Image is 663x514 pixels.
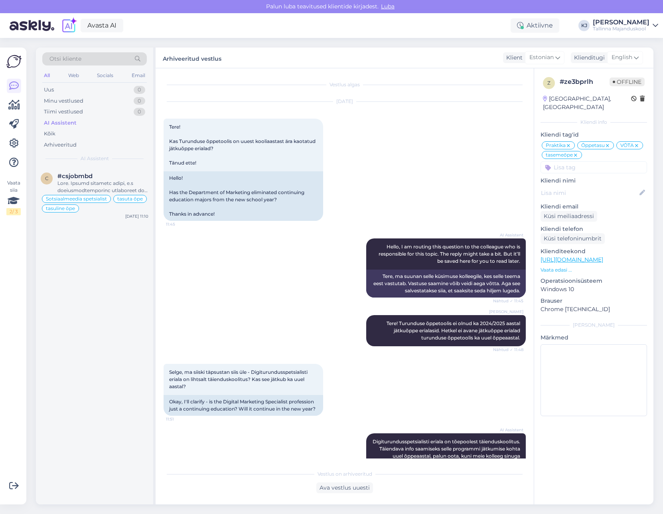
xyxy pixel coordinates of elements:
[134,97,145,105] div: 0
[541,305,647,314] p: Chrome [TECHNICAL_ID]
[6,208,21,215] div: 2 / 3
[166,416,196,422] span: 11:51
[541,177,647,185] p: Kliendi nimi
[366,270,526,298] div: Tere, ma suunan selle küsimuse kolleegile, kes selle teema eest vastutab. Vastuse saamine võib ve...
[169,369,309,389] span: Selge, ma siiski täpsustan siis üle - Digiturundusspetsialisti eriala on lihtsalt täienduskoolitu...
[541,256,603,263] a: [URL][DOMAIN_NAME]
[166,221,196,227] span: 11:45
[44,108,83,116] div: Tiimi vestlused
[67,70,81,81] div: Web
[57,180,148,194] div: Lore. Ipsumd sitametc adipi, e.s doeiusmodtemporinc utlaboreet do magnaaliqua, eni admini venia q...
[379,244,521,264] span: Hello, I am routing this question to the colleague who is responsible for this topic. The reply m...
[493,298,523,304] span: Nähtud ✓ 11:45
[620,143,634,148] span: VÕTA
[164,98,526,105] div: [DATE]
[541,211,597,222] div: Küsi meiliaadressi
[42,70,51,81] div: All
[541,233,605,244] div: Küsi telefoninumbrit
[593,19,649,26] div: [PERSON_NAME]
[316,482,373,493] div: Ava vestlus uuesti
[46,206,75,211] span: tasuline õpe
[578,20,590,31] div: KJ
[546,153,573,157] span: tasemeõpe
[493,232,523,238] span: AI Assistent
[44,86,54,94] div: Uus
[511,18,559,33] div: Aktiivne
[117,196,143,201] span: tasuta õpe
[164,171,323,221] div: Hello! Has the Department of Marketing eliminated continuing education majors from the new school...
[489,309,523,315] span: [PERSON_NAME]
[95,70,115,81] div: Socials
[610,77,645,86] span: Offline
[44,97,83,105] div: Minu vestlused
[541,285,647,294] p: Windows 10
[44,119,77,127] div: AI Assistent
[541,333,647,342] p: Märkmed
[61,17,77,34] img: explore-ai
[546,143,566,148] span: Praktika
[593,19,658,32] a: [PERSON_NAME]Tallinna Majanduskool
[130,70,147,81] div: Email
[541,202,647,211] p: Kliendi email
[541,161,647,173] input: Lisa tag
[541,321,647,329] div: [PERSON_NAME]
[134,86,145,94] div: 0
[560,77,610,87] div: # ze3bprlh
[529,53,554,62] span: Estonian
[581,143,605,148] span: Õppetasu
[541,266,647,274] p: Vaata edasi ...
[57,173,93,180] span: #csjobmbd
[45,175,49,181] span: c
[44,130,55,138] div: Kõik
[164,81,526,88] div: Vestlus algas
[541,119,647,126] div: Kliendi info
[493,427,523,433] span: AI Assistent
[543,95,631,111] div: [GEOGRAPHIC_DATA], [GEOGRAPHIC_DATA]
[612,53,632,62] span: English
[571,54,605,62] div: Klienditugi
[163,52,221,63] label: Arhiveeritud vestlus
[6,54,22,69] img: Askly Logo
[318,470,372,478] span: Vestlus on arhiveeritud
[6,179,21,215] div: Vaata siia
[44,141,77,149] div: Arhiveeritud
[164,395,323,416] div: Okay, I'll clarify - is the Digital Marketing Specialist profession just a continuing education? ...
[541,189,638,197] input: Lisa nimi
[373,439,521,466] span: Digiturundusspetsialisti eriala on tõepoolest täienduskoolitus. Täiendava info saamiseks selle pr...
[541,225,647,233] p: Kliendi telefon
[81,19,123,32] a: Avasta AI
[169,124,317,166] span: Tere! Kas Turunduse õppetoolis on uuest kooliaastast ära kaotatud jätkuõppe erialad? Tänud ette!
[541,277,647,285] p: Operatsioonisüsteem
[593,26,649,32] div: Tallinna Majanduskool
[541,131,647,139] p: Kliendi tag'id
[387,320,521,341] span: Tere! Turunduse õppetoolis ei olnud ka 2024/2025 aastal jätkuõppe erialasid. Hetkel ei avane jätk...
[134,108,145,116] div: 0
[46,196,107,201] span: Sotsiaalmeedia spetsialist
[49,55,81,63] span: Otsi kliente
[493,347,523,353] span: Nähtud ✓ 11:48
[125,213,148,219] div: [DATE] 11:10
[81,155,109,162] span: AI Assistent
[541,297,647,305] p: Brauser
[379,3,397,10] span: Luba
[503,54,523,62] div: Klient
[541,247,647,256] p: Klienditeekond
[547,80,551,86] span: z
